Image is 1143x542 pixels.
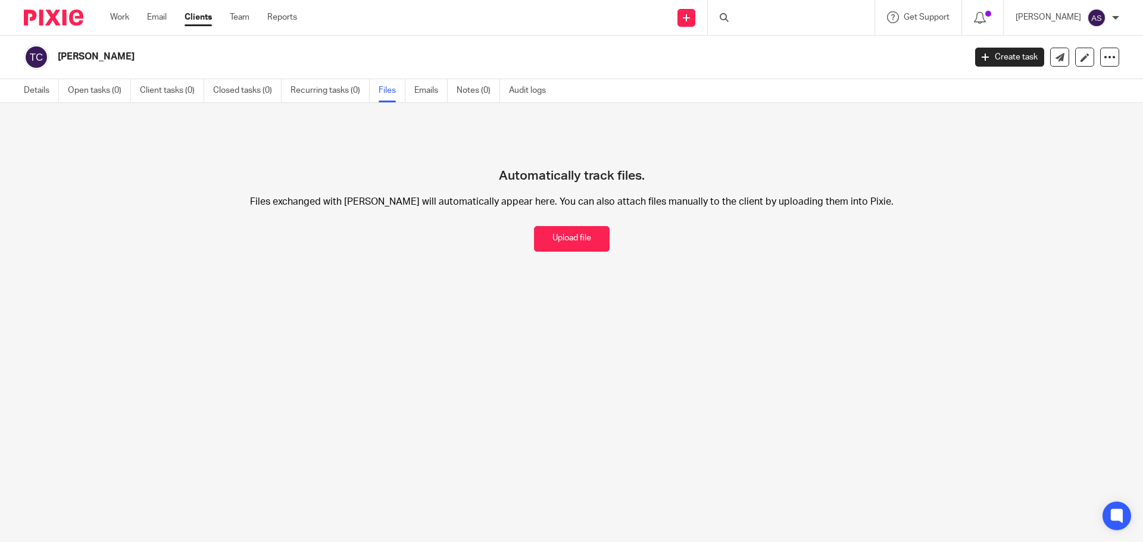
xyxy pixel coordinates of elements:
a: Client tasks (0) [140,79,204,102]
a: Notes (0) [457,79,500,102]
p: [PERSON_NAME] [1016,11,1081,23]
a: Email [147,11,167,23]
a: Files [379,79,405,102]
p: Files exchanged with [PERSON_NAME] will automatically appear here. You can also attach files manu... [207,196,937,208]
img: svg%3E [1087,8,1106,27]
a: Closed tasks (0) [213,79,282,102]
a: Work [110,11,129,23]
a: Team [230,11,249,23]
a: Emails [414,79,448,102]
h2: [PERSON_NAME] [58,51,777,63]
button: Upload file [534,226,610,252]
a: Open tasks (0) [68,79,131,102]
span: Get Support [904,13,950,21]
a: Recurring tasks (0) [291,79,370,102]
a: Reports [267,11,297,23]
a: Clients [185,11,212,23]
img: svg%3E [24,45,49,70]
a: Audit logs [509,79,555,102]
h4: Automatically track files. [499,127,645,184]
a: Create task [975,48,1044,67]
a: Details [24,79,59,102]
img: Pixie [24,10,83,26]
